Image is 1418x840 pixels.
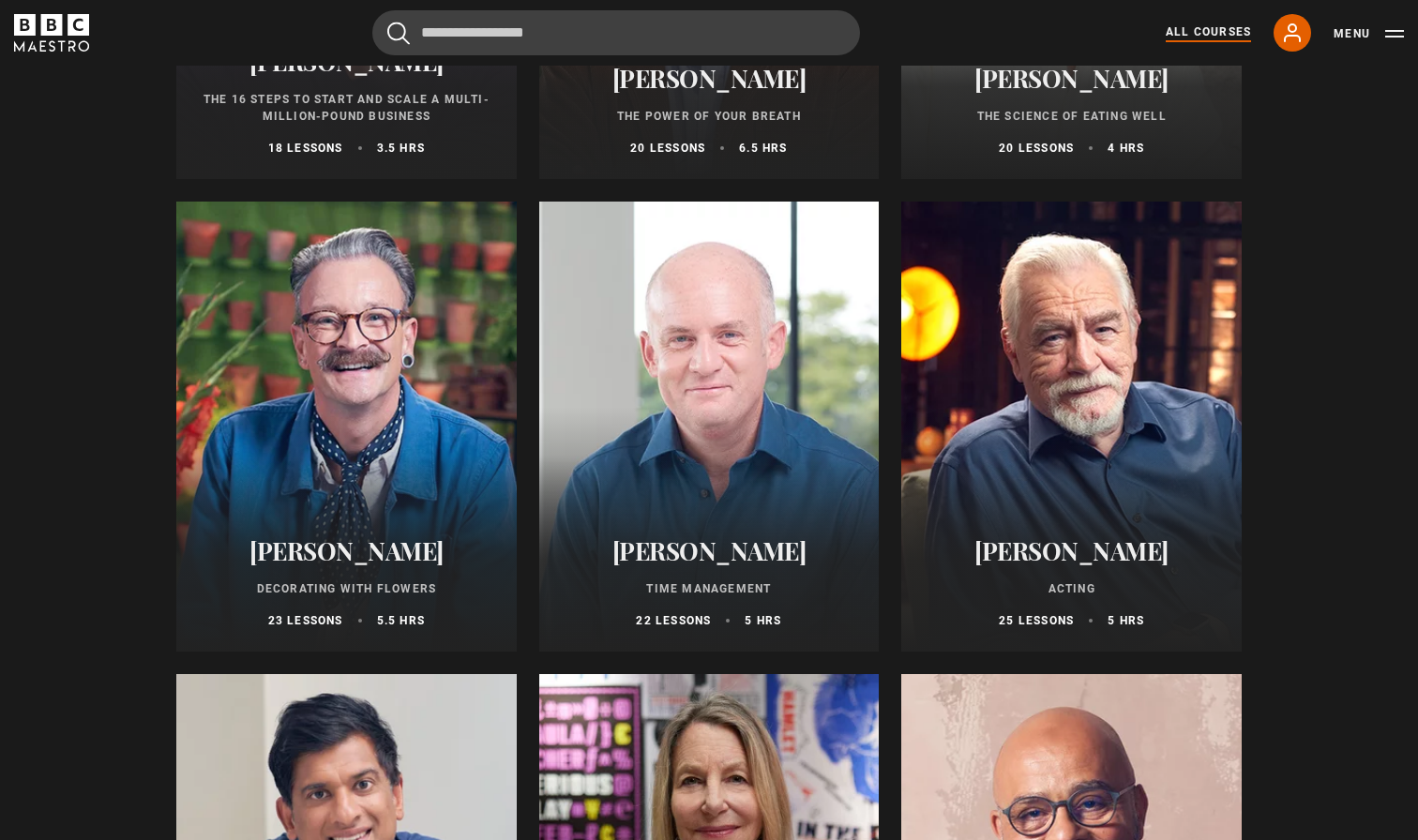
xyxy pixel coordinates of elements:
[924,108,1219,125] p: The Science of Eating Well
[562,580,857,597] p: Time Management
[924,536,1219,565] h2: [PERSON_NAME]
[562,536,857,565] h2: [PERSON_NAME]
[176,202,517,652] a: [PERSON_NAME] Decorating With Flowers 23 lessons 5.5 hrs
[901,202,1242,652] a: [PERSON_NAME] Acting 25 lessons 5 hrs
[387,22,410,45] button: Submit the search query
[377,140,425,157] p: 3.5 hrs
[630,140,705,157] p: 20 lessons
[1166,23,1251,42] a: All Courses
[539,202,880,652] a: [PERSON_NAME] Time Management 22 lessons 5 hrs
[745,612,781,629] p: 5 hrs
[924,64,1219,93] h2: [PERSON_NAME]
[377,612,425,629] p: 5.5 hrs
[999,140,1074,157] p: 20 lessons
[199,536,494,565] h2: [PERSON_NAME]
[999,612,1074,629] p: 25 lessons
[924,580,1219,597] p: Acting
[562,108,857,125] p: The Power of Your Breath
[199,580,494,597] p: Decorating With Flowers
[268,140,343,157] p: 18 lessons
[199,91,494,125] p: The 16 Steps to Start and Scale a Multi-Million-Pound Business
[199,47,494,76] h2: [PERSON_NAME]
[1108,140,1144,157] p: 4 hrs
[268,612,343,629] p: 23 lessons
[562,64,857,93] h2: [PERSON_NAME]
[739,140,787,157] p: 6.5 hrs
[1334,24,1404,43] button: Toggle navigation
[636,612,711,629] p: 22 lessons
[372,10,860,55] input: Search
[14,14,89,52] svg: BBC Maestro
[1108,612,1144,629] p: 5 hrs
